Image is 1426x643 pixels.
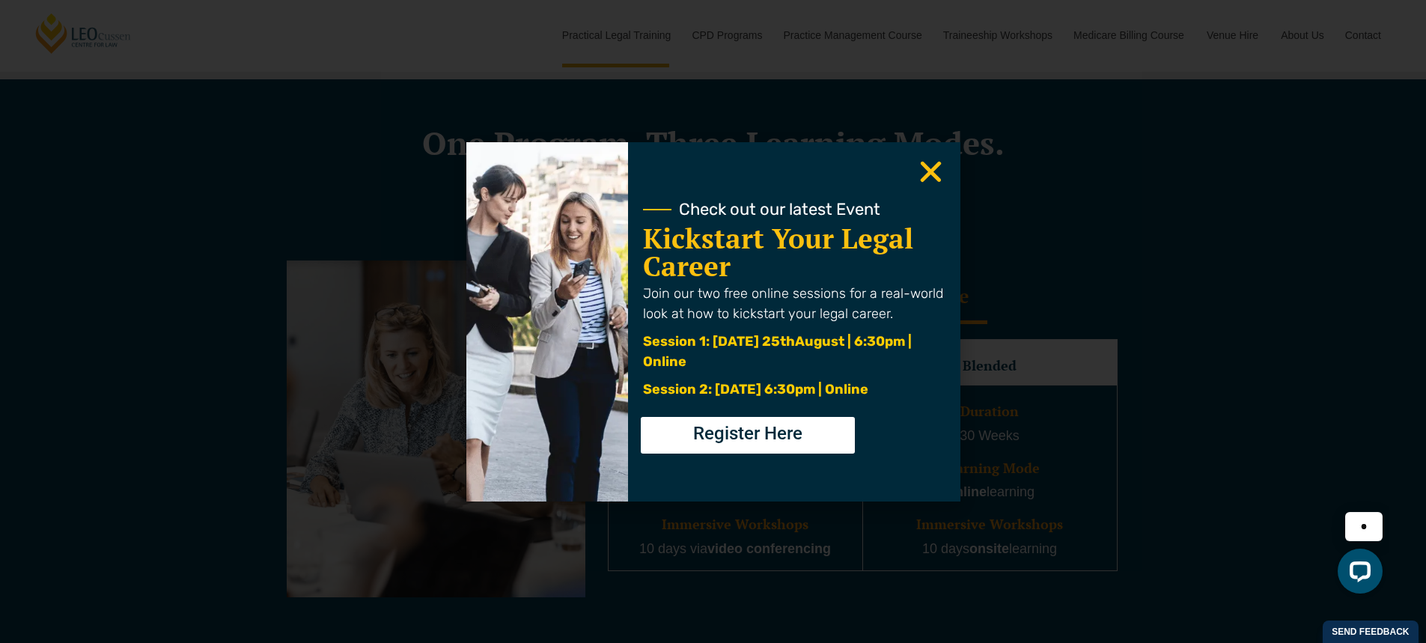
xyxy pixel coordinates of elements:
iframe: LiveChat chat widget [1180,485,1389,606]
span: th [780,333,795,350]
a: Close [916,157,945,186]
span: Check out our latest Event [679,201,880,218]
span: Register Here [693,424,802,442]
span: August | 6:30pm | Online [643,333,912,370]
span: Session 1: [DATE] 25 [643,333,780,350]
span: Join our two free online sessions for a real-world look at how to kickstart your legal career. [643,285,943,322]
a: Kickstart Your Legal Career [643,220,913,284]
span: Session 2: [DATE] 6:30pm | Online [643,381,868,397]
a: Register Here [641,417,855,454]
